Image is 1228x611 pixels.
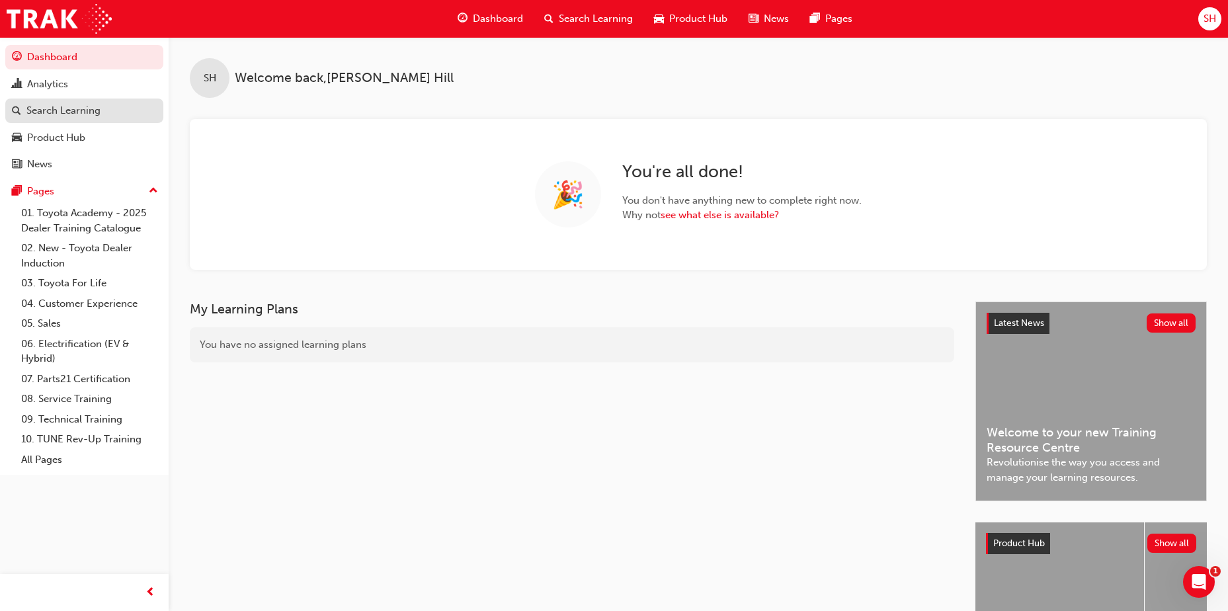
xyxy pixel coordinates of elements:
[16,409,163,430] a: 09. Technical Training
[26,103,101,118] div: Search Learning
[559,11,633,26] span: Search Learning
[669,11,727,26] span: Product Hub
[987,425,1196,455] span: Welcome to your new Training Resource Centre
[987,455,1196,485] span: Revolutionise the way you access and manage your learning resources.
[16,203,163,238] a: 01. Toyota Academy - 2025 Dealer Training Catalogue
[5,179,163,204] button: Pages
[16,294,163,314] a: 04. Customer Experience
[27,130,85,145] div: Product Hub
[5,45,163,69] a: Dashboard
[643,5,738,32] a: car-iconProduct Hub
[12,132,22,144] span: car-icon
[458,11,468,27] span: guage-icon
[16,429,163,450] a: 10. TUNE Rev-Up Training
[987,313,1196,334] a: Latest NewsShow all
[1183,566,1215,598] iframe: Intercom live chat
[12,79,22,91] span: chart-icon
[622,193,862,208] span: You don ' t have anything new to complete right now.
[16,450,163,470] a: All Pages
[622,208,862,223] span: Why not
[16,389,163,409] a: 08. Service Training
[12,52,22,63] span: guage-icon
[16,334,163,369] a: 06. Electrification (EV & Hybrid)
[825,11,852,26] span: Pages
[810,11,820,27] span: pages-icon
[534,5,643,32] a: search-iconSearch Learning
[661,209,779,221] a: see what else is available?
[473,11,523,26] span: Dashboard
[1210,566,1221,577] span: 1
[447,5,534,32] a: guage-iconDashboard
[654,11,664,27] span: car-icon
[27,184,54,199] div: Pages
[16,238,163,273] a: 02. New - Toyota Dealer Induction
[1147,313,1196,333] button: Show all
[622,161,862,183] h2: You ' re all done!
[12,159,22,171] span: news-icon
[552,187,585,202] span: 🎉
[7,4,112,34] img: Trak
[986,533,1196,554] a: Product HubShow all
[5,126,163,150] a: Product Hub
[764,11,789,26] span: News
[190,302,954,317] h3: My Learning Plans
[27,157,52,172] div: News
[749,11,758,27] span: news-icon
[16,313,163,334] a: 05. Sales
[993,538,1045,549] span: Product Hub
[799,5,863,32] a: pages-iconPages
[1198,7,1221,30] button: SH
[1204,11,1216,26] span: SH
[145,585,155,601] span: prev-icon
[5,152,163,177] a: News
[12,186,22,198] span: pages-icon
[544,11,553,27] span: search-icon
[1147,534,1197,553] button: Show all
[16,369,163,389] a: 07. Parts21 Certification
[12,105,21,117] span: search-icon
[975,302,1207,501] a: Latest NewsShow allWelcome to your new Training Resource CentreRevolutionise the way you access a...
[5,42,163,179] button: DashboardAnalyticsSearch LearningProduct HubNews
[5,99,163,123] a: Search Learning
[235,71,454,86] span: Welcome back , [PERSON_NAME] Hill
[204,71,216,86] span: SH
[190,327,954,362] div: You have no assigned learning plans
[16,273,163,294] a: 03. Toyota For Life
[738,5,799,32] a: news-iconNews
[27,77,68,92] div: Analytics
[149,183,158,200] span: up-icon
[994,317,1044,329] span: Latest News
[5,72,163,97] a: Analytics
